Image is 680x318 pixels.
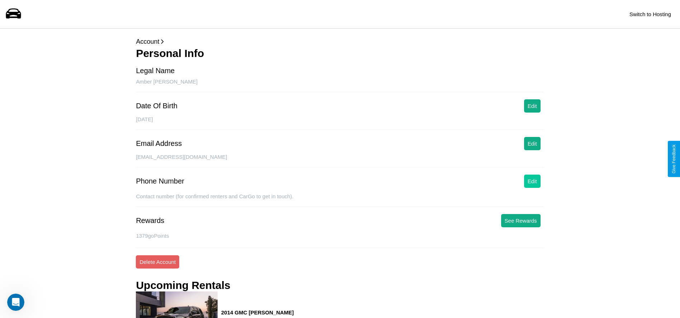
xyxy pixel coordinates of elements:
div: Legal Name [136,67,175,75]
button: Switch to Hosting [626,8,675,21]
div: Give Feedback [671,144,676,174]
div: [DATE] [136,116,544,130]
div: Date Of Birth [136,102,177,110]
div: Contact number (for confirmed renters and CarGo to get in touch). [136,193,544,207]
h3: Personal Info [136,47,544,60]
button: Delete Account [136,255,179,269]
button: See Rewards [501,214,541,227]
p: Account [136,36,544,47]
div: Amber [PERSON_NAME] [136,79,544,92]
p: 1379 goPoints [136,231,544,241]
h3: Upcoming Rentals [136,279,230,291]
button: Edit [524,175,541,188]
div: Rewards [136,217,164,225]
iframe: Intercom live chat [7,294,24,311]
div: Email Address [136,139,182,148]
div: [EMAIL_ADDRESS][DOMAIN_NAME] [136,154,544,167]
h3: 2014 GMC [PERSON_NAME] [221,309,294,315]
button: Edit [524,99,541,113]
button: Edit [524,137,541,150]
div: Phone Number [136,177,184,185]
